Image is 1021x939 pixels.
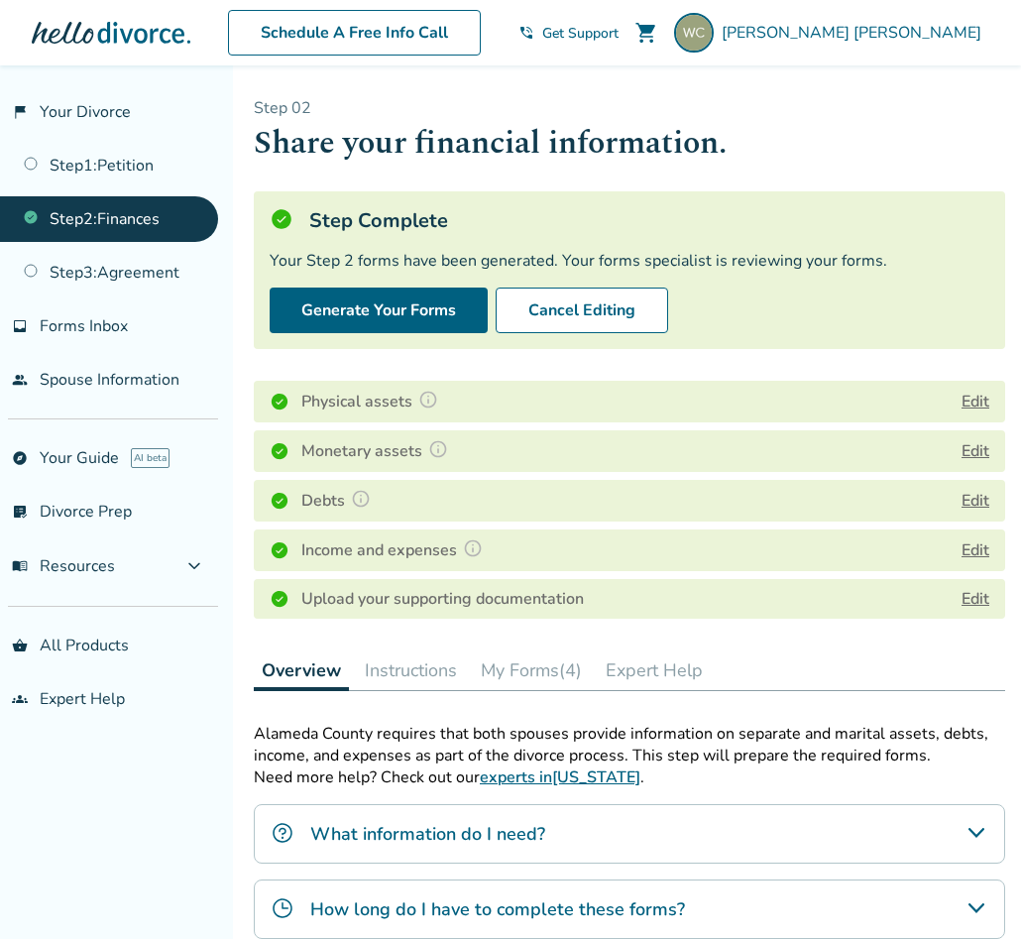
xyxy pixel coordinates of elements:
h1: Share your financial information. [254,119,1005,168]
button: Overview [254,650,349,691]
img: william.trei.campbell@gmail.com [674,13,714,53]
a: Schedule A Free Info Call [228,10,481,56]
img: Question Mark [418,390,438,410]
span: shopping_basket [12,638,28,653]
h4: Physical assets [301,389,444,414]
span: menu_book [12,558,28,574]
a: experts in[US_STATE] [480,766,640,788]
span: groups [12,691,28,707]
button: My Forms(4) [473,650,590,690]
span: explore [12,450,28,466]
h4: Income and expenses [301,537,489,563]
h4: Monetary assets [301,438,454,464]
h4: What information do I need? [310,821,545,847]
button: Generate Your Forms [270,288,488,333]
h4: Upload your supporting documentation [301,587,584,611]
span: shopping_cart [634,21,658,45]
button: Edit [962,538,989,562]
img: How long do I have to complete these forms? [271,896,294,920]
span: Resources [12,555,115,577]
img: Completed [270,491,289,511]
div: What information do I need? [254,804,1005,864]
p: Alameda County requires that both spouses provide information on separate and marital assets, deb... [254,723,1005,766]
p: Step 0 2 [254,97,1005,119]
span: Forms Inbox [40,315,128,337]
span: inbox [12,318,28,334]
button: Expert Help [598,650,711,690]
img: Question Mark [428,439,448,459]
span: AI beta [131,448,170,468]
a: Edit [962,588,989,610]
a: phone_in_talkGet Support [518,24,619,43]
img: What information do I need? [271,821,294,845]
img: Question Mark [351,489,371,509]
span: people [12,372,28,388]
button: Edit [962,390,989,413]
h5: Step Complete [309,207,448,234]
span: expand_more [182,554,206,578]
button: Cancel Editing [496,288,668,333]
p: Need more help? Check out our . [254,766,1005,788]
div: Your Step 2 forms have been generated. Your forms specialist is reviewing your forms. [270,250,989,272]
span: flag_2 [12,104,28,120]
span: [PERSON_NAME] [PERSON_NAME] [722,22,989,44]
h4: Debts [301,488,377,514]
img: Completed [270,392,289,411]
img: Completed [270,540,289,560]
span: phone_in_talk [518,25,534,41]
button: Instructions [357,650,465,690]
span: Get Support [542,24,619,43]
button: Edit [962,489,989,513]
div: How long do I have to complete these forms? [254,880,1005,939]
span: list_alt_check [12,504,28,520]
img: Completed [270,589,289,609]
button: Edit [962,439,989,463]
h4: How long do I have to complete these forms? [310,896,685,922]
img: Question Mark [463,538,483,558]
img: Completed [270,441,289,461]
